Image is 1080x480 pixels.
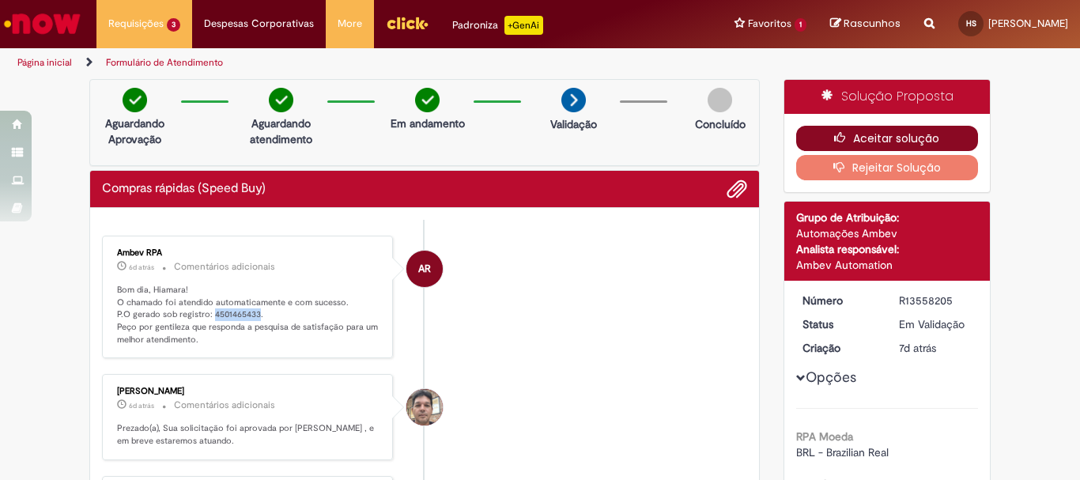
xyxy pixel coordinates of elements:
[415,88,440,112] img: check-circle-green.png
[844,16,901,31] span: Rascunhos
[117,248,380,258] div: Ambev RPA
[129,401,154,410] span: 6d atrás
[418,250,431,288] span: AR
[899,293,972,308] div: R13558205
[784,80,991,114] div: Solução Proposta
[791,316,888,332] dt: Status
[117,284,380,346] p: Bom dia, Hiamara! O chamado foi atendido automaticamente e com sucesso. P.O gerado sob registro: ...
[167,18,180,32] span: 3
[2,8,83,40] img: ServiceNow
[12,48,708,77] ul: Trilhas de página
[899,316,972,332] div: Em Validação
[406,251,443,287] div: Ambev RPA
[243,115,319,147] p: Aguardando atendimento
[795,18,806,32] span: 1
[117,422,380,447] p: Prezado(a), Sua solicitação foi aprovada por [PERSON_NAME] , e em breve estaremos atuando.
[391,115,465,131] p: Em andamento
[504,16,543,35] p: +GenAi
[108,16,164,32] span: Requisições
[102,182,266,196] h2: Compras rápidas (Speed Buy) Histórico de tíquete
[106,56,223,69] a: Formulário de Atendimento
[796,210,979,225] div: Grupo de Atribuição:
[830,17,901,32] a: Rascunhos
[129,263,154,272] span: 6d atrás
[727,179,747,199] button: Adicionar anexos
[988,17,1068,30] span: [PERSON_NAME]
[561,88,586,112] img: arrow-next.png
[796,445,889,459] span: BRL - Brazilian Real
[791,293,888,308] dt: Número
[796,257,979,273] div: Ambev Automation
[966,18,976,28] span: HS
[386,11,429,35] img: click_logo_yellow_360x200.png
[899,340,972,356] div: 23/09/2025 10:39:02
[791,340,888,356] dt: Criação
[899,341,936,355] span: 7d atrás
[117,387,380,396] div: [PERSON_NAME]
[899,341,936,355] time: 23/09/2025 10:39:02
[17,56,72,69] a: Página inicial
[174,399,275,412] small: Comentários adicionais
[129,263,154,272] time: 24/09/2025 08:57:18
[796,155,979,180] button: Rejeitar Solução
[796,225,979,241] div: Automações Ambev
[550,116,597,132] p: Validação
[269,88,293,112] img: check-circle-green.png
[96,115,173,147] p: Aguardando Aprovação
[129,401,154,410] time: 24/09/2025 08:40:38
[452,16,543,35] div: Padroniza
[796,429,853,444] b: RPA Moeda
[174,260,275,274] small: Comentários adicionais
[123,88,147,112] img: check-circle-green.png
[796,126,979,151] button: Aceitar solução
[796,241,979,257] div: Analista responsável:
[338,16,362,32] span: More
[406,389,443,425] div: Alisson Menezes De Oliveira
[748,16,791,32] span: Favoritos
[204,16,314,32] span: Despesas Corporativas
[708,88,732,112] img: img-circle-grey.png
[695,116,746,132] p: Concluído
